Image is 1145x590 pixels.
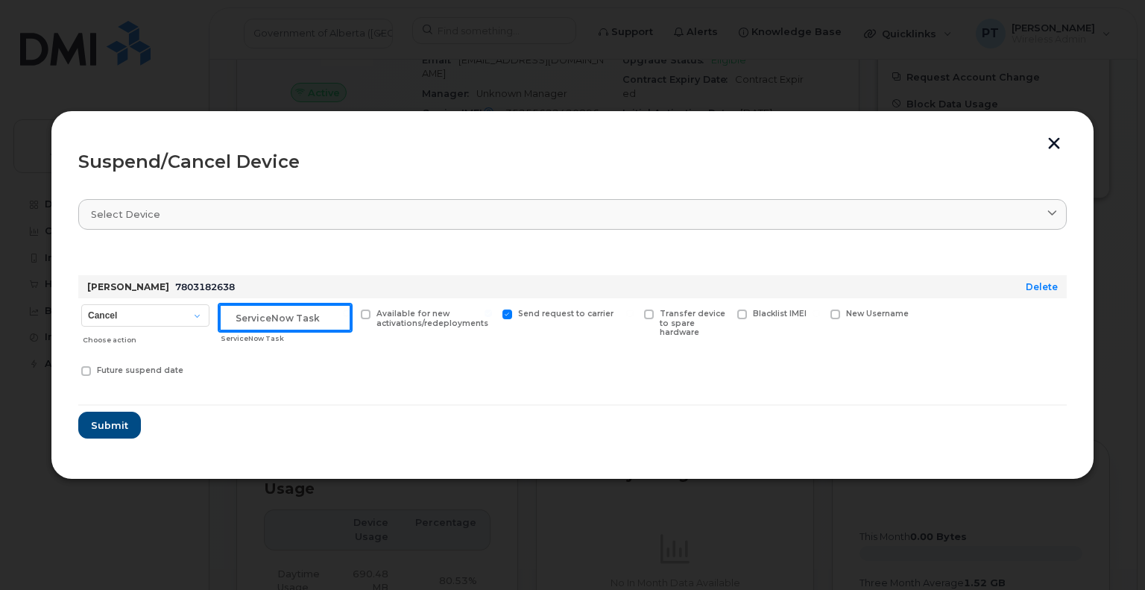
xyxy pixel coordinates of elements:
input: Available for new activations/redeployments [343,310,350,317]
span: Available for new activations/redeployments [376,309,488,328]
input: New Username [813,310,820,317]
span: New Username [846,309,909,318]
input: Send request to carrier [485,310,492,317]
div: Choose action [83,328,209,346]
span: Send request to carrier [518,309,613,318]
input: ServiceNow Task [219,304,351,331]
div: ServiceNow Task [221,333,351,345]
input: Transfer device to spare hardware [626,310,634,317]
span: Transfer device to spare hardware [660,309,725,338]
div: Suspend/Cancel Device [78,153,1067,171]
span: 7803182638 [175,281,235,292]
a: Delete [1026,281,1058,292]
span: Blacklist IMEI [753,309,807,318]
input: Blacklist IMEI [719,310,727,317]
